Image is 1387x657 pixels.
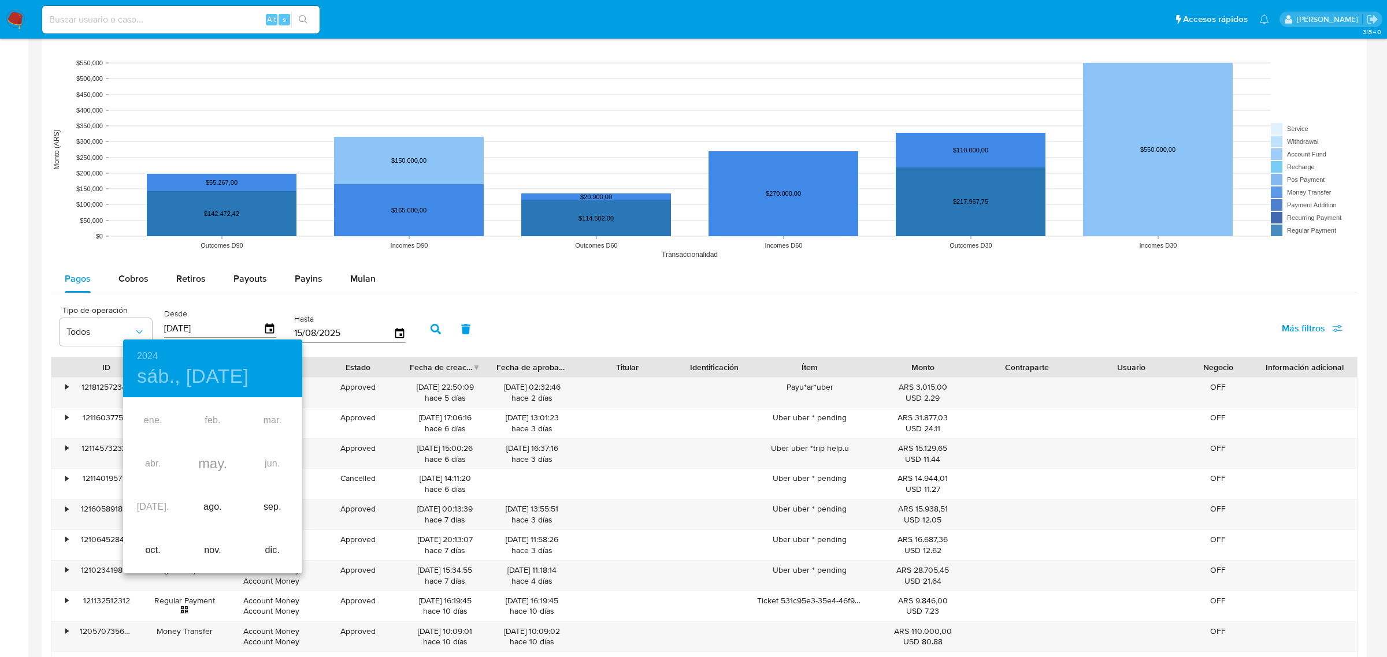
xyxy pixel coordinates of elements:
button: sáb., [DATE] [137,364,249,389]
div: sep. [243,486,302,529]
div: oct. [123,529,183,572]
button: 2024 [137,348,158,364]
div: ago. [183,486,242,529]
div: dic. [243,529,302,572]
div: nov. [183,529,242,572]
